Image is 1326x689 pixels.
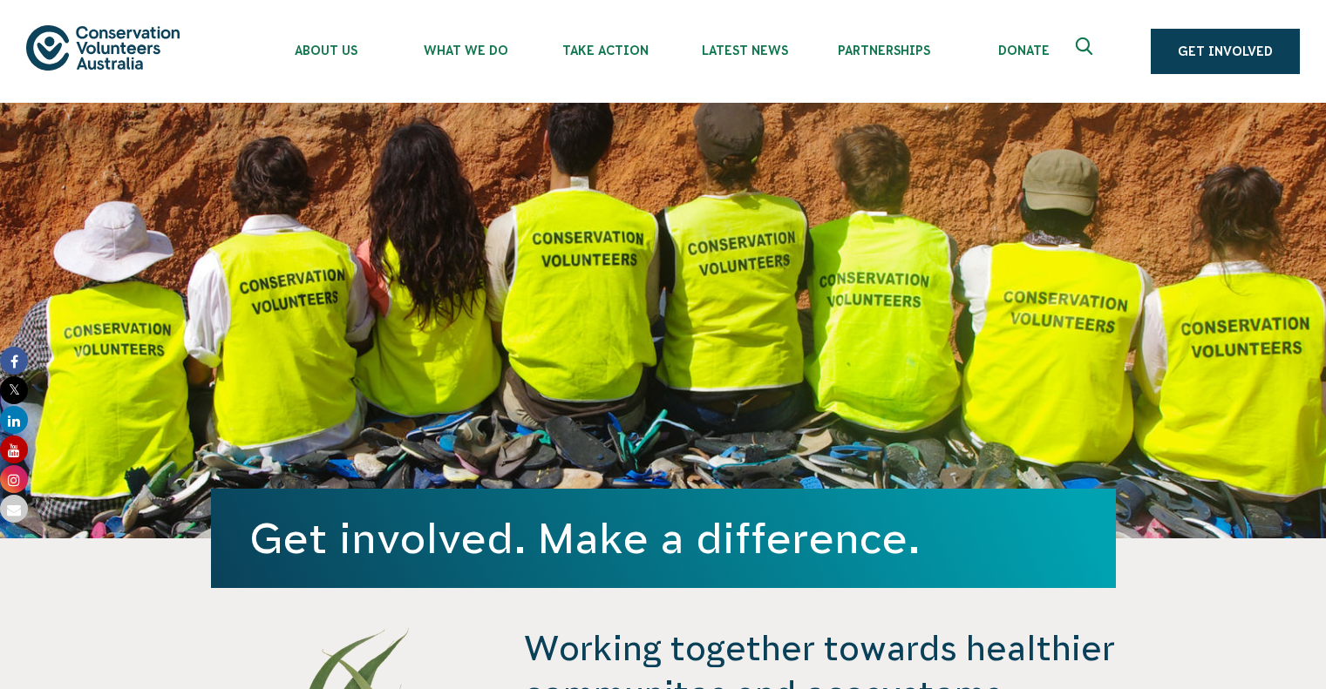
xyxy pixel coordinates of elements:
span: Partnerships [814,44,954,57]
span: About Us [256,44,396,57]
button: Expand search box Close search box [1065,30,1107,72]
span: Expand search box [1076,37,1098,65]
span: Take Action [535,44,675,57]
a: Get Involved [1151,29,1300,74]
span: Donate [954,44,1093,57]
span: What We Do [396,44,535,57]
h1: Get involved. Make a difference. [249,515,1078,562]
img: logo.svg [26,25,180,70]
span: Latest News [675,44,814,57]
